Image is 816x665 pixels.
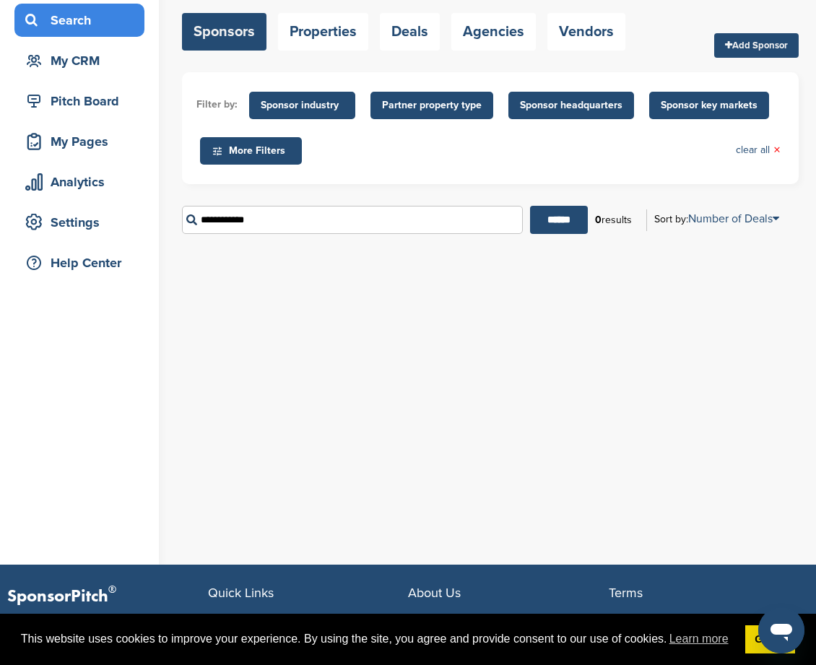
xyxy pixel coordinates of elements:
div: Sort by: [654,213,779,225]
a: Deals [380,13,440,51]
div: My Pages [22,129,144,155]
div: results [588,208,639,232]
div: Help Center [22,250,144,276]
span: Quick Links [208,585,274,601]
a: Properties [278,13,368,51]
span: More Filters [212,143,295,159]
span: Partner property type [382,97,482,113]
div: Analytics [22,169,144,195]
span: This website uses cookies to improve your experience. By using the site, you agree and provide co... [21,628,734,650]
a: Sponsors [182,13,266,51]
span: Sponsor headquarters [520,97,622,113]
a: Add Sponsor [714,33,799,58]
a: Agencies [451,13,536,51]
div: My CRM [22,48,144,74]
li: Filter by: [196,97,238,113]
iframe: Button to launch messaging window [758,607,804,653]
p: SponsorPitch [7,586,208,607]
a: dismiss cookie message [745,625,795,654]
a: Settings [14,206,144,239]
a: clear all× [736,142,781,158]
a: Number of Deals [688,212,779,226]
span: ® [108,581,116,599]
span: Terms [609,585,643,601]
span: About Us [408,585,461,601]
div: Settings [22,209,144,235]
a: Vendors [547,13,625,51]
a: Help Center [14,246,144,279]
a: My Pages [14,125,144,158]
span: × [773,142,781,158]
span: Sponsor key markets [661,97,758,113]
a: My CRM [14,44,144,77]
b: 0 [595,214,602,226]
a: Analytics [14,165,144,199]
a: Search [14,4,144,37]
div: Pitch Board [22,88,144,114]
div: Search [22,7,144,33]
span: Sponsor industry [261,97,344,113]
a: learn more about cookies [667,628,731,650]
a: Pitch Board [14,84,144,118]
